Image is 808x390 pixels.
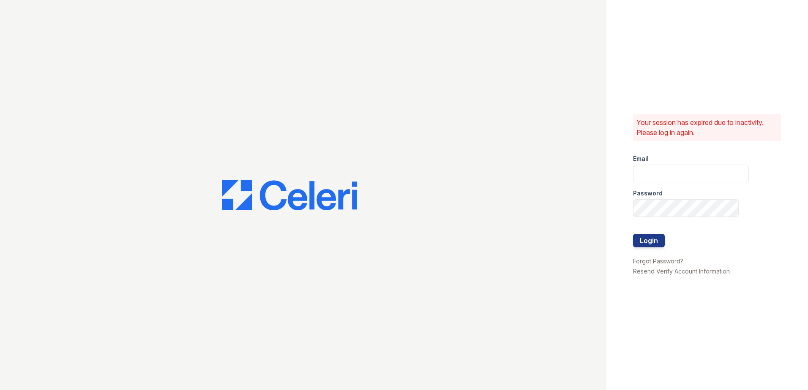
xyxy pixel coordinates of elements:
[633,268,730,275] a: Resend Verify Account Information
[633,189,663,198] label: Password
[633,154,649,163] label: Email
[636,117,778,138] p: Your session has expired due to inactivity. Please log in again.
[633,257,683,265] a: Forgot Password?
[633,234,665,247] button: Login
[222,180,357,210] img: CE_Logo_Blue-a8612792a0a2168367f1c8372b55b34899dd931a85d93a1a3d3e32e68fde9ad4.png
